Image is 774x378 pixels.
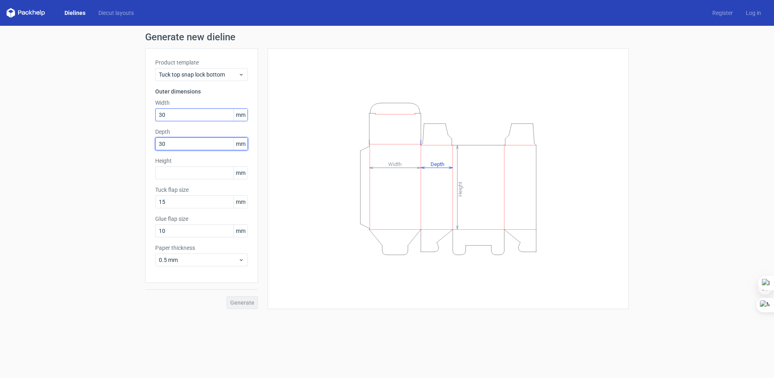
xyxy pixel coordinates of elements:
label: Product template [155,58,248,66]
a: Register [706,9,739,17]
label: Depth [155,128,248,136]
h3: Outer dimensions [155,87,248,96]
h1: Generate new dieline [145,32,629,42]
label: Paper thickness [155,244,248,252]
tspan: Depth [431,161,444,167]
tspan: Height [457,181,463,196]
a: Log in [739,9,768,17]
tspan: Width [388,161,402,167]
span: Tuck top snap lock bottom [159,71,238,79]
a: Diecut layouts [92,9,140,17]
a: Dielines [58,9,92,17]
span: 0.5 mm [159,256,238,264]
span: mm [233,225,248,237]
label: Height [155,157,248,165]
span: mm [233,167,248,179]
span: mm [233,196,248,208]
label: Glue flap size [155,215,248,223]
label: Tuck flap size [155,186,248,194]
span: mm [233,109,248,121]
span: mm [233,138,248,150]
label: Width [155,99,248,107]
